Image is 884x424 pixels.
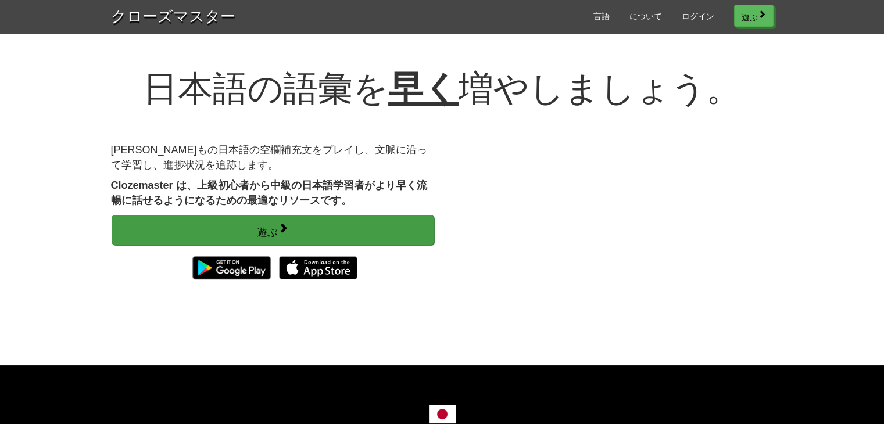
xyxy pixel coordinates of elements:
img: Google Playで入手 [187,250,277,285]
a: 遊ぶ [734,5,774,27]
img: Download_on_the_App_Store_Badge_US-UK_135x40-25178aeef6eb6b83b96f5f2d004eda3bffbb37122de64afbaef7... [279,256,357,279]
font: クローズマスター [111,6,235,24]
font: Clozemaster は、上級初心者から中級の日本語学習者がより早く流暢に話せるようになるための最適なリソースです。 [111,179,427,206]
a: 遊ぶ [112,215,434,245]
a: クローズマスター [111,5,235,26]
a: 言語 [593,10,610,22]
font: 増やしましょう。 [459,69,741,108]
a: ログイン [682,10,714,22]
font: ログイン [682,12,714,21]
a: について [629,10,662,22]
font: 遊ぶ [257,225,278,238]
font: 日本語の語彙を [143,69,388,108]
font: [PERSON_NAME]もの日本語の空欄補充文をプレイし、文脈に沿って学習し、進捗状況を追跡します。 [111,144,427,171]
font: 遊ぶ [742,12,758,21]
font: について [629,12,662,21]
font: 早く [388,69,459,108]
font: 言語 [593,12,610,21]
